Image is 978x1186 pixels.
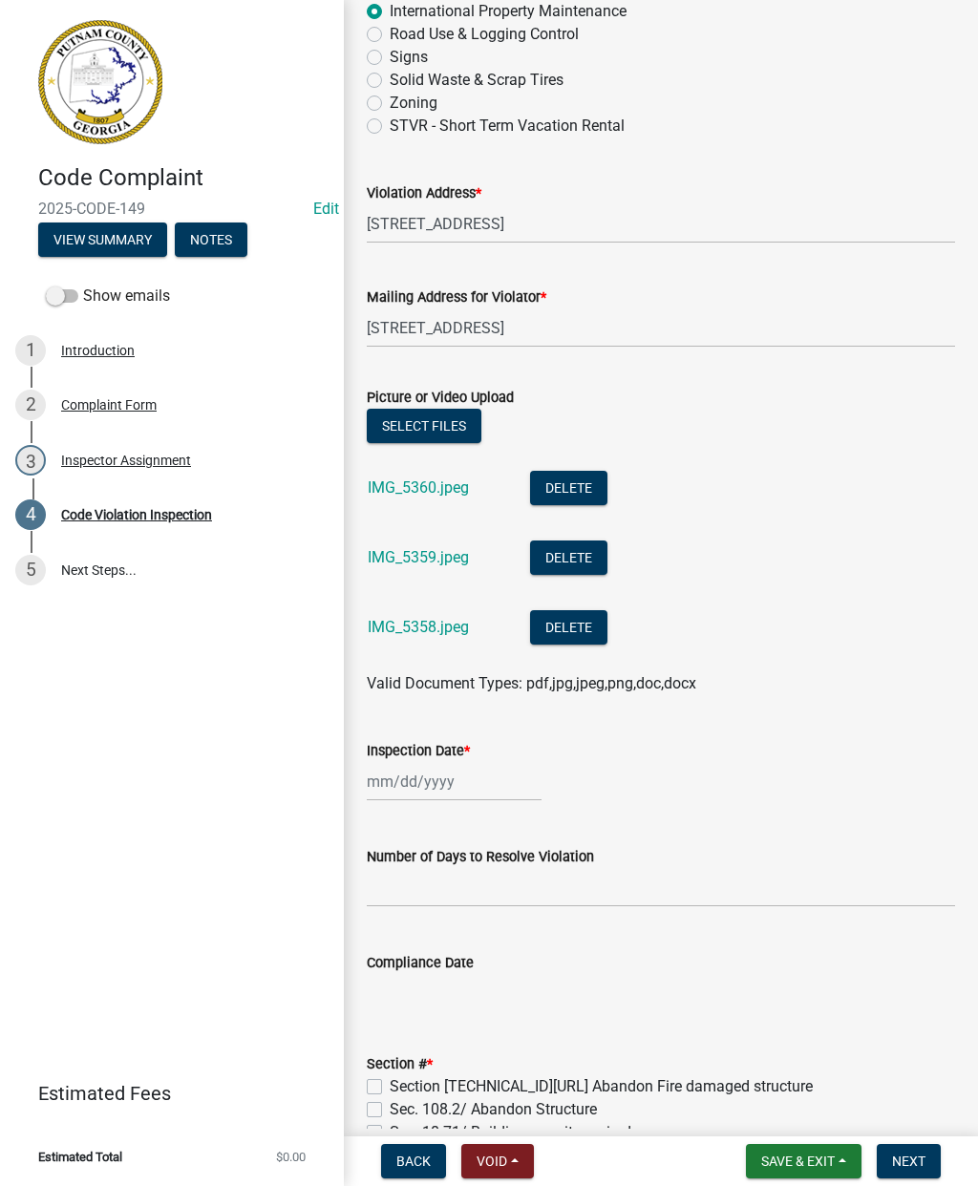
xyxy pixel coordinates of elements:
div: 4 [15,499,46,530]
wm-modal-confirm: Notes [175,233,247,248]
wm-modal-confirm: Delete Document [530,550,607,568]
label: Picture or Video Upload [367,392,514,405]
label: Compliance Date [367,957,474,970]
button: Void [461,1144,534,1178]
button: Notes [175,222,247,257]
span: Save & Exit [761,1154,835,1169]
button: Delete [530,540,607,575]
label: Section [TECHNICAL_ID][URL] Abandon Fire damaged structure [390,1075,813,1098]
button: Save & Exit [746,1144,861,1178]
label: Show emails [46,285,170,307]
label: Solid Waste & Scrap Tires [390,69,563,92]
label: STVR - Short Term Vacation Rental [390,115,625,138]
label: Zoning [390,92,437,115]
img: Putnam County, Georgia [38,20,162,144]
span: 2025-CODE-149 [38,200,306,218]
label: Road Use & Logging Control [390,23,579,46]
span: Back [396,1154,431,1169]
span: Valid Document Types: pdf,jpg,jpeg,png,doc,docx [367,674,696,692]
div: Code Violation Inspection [61,508,212,521]
h4: Code Complaint [38,164,329,192]
span: Estimated Total [38,1151,122,1163]
label: Signs [390,46,428,69]
button: Delete [530,610,607,645]
button: View Summary [38,222,167,257]
span: $0.00 [276,1151,306,1163]
button: Next [877,1144,941,1178]
a: IMG_5358.jpeg [368,618,469,636]
button: Delete [530,471,607,505]
wm-modal-confirm: Delete Document [530,480,607,498]
label: Section # [367,1058,433,1071]
div: Introduction [61,344,135,357]
div: 3 [15,445,46,476]
wm-modal-confirm: Edit Application Number [313,200,339,218]
div: Inspector Assignment [61,454,191,467]
input: mm/dd/yyyy [367,762,542,801]
a: Estimated Fees [15,1074,313,1112]
div: Complaint Form [61,398,157,412]
button: Back [381,1144,446,1178]
label: Sec. 18-71/ Building permit required [390,1121,631,1144]
div: 5 [15,555,46,585]
wm-modal-confirm: Summary [38,233,167,248]
button: Select files [367,409,481,443]
label: Violation Address [367,187,481,201]
a: Edit [313,200,339,218]
span: Next [892,1154,925,1169]
label: Mailing Address for Violator [367,291,546,305]
wm-modal-confirm: Delete Document [530,620,607,638]
span: Void [477,1154,507,1169]
label: Number of Days to Resolve Violation [367,851,594,864]
div: 1 [15,335,46,366]
label: Sec. 108.2/ Abandon Structure [390,1098,597,1121]
div: 2 [15,390,46,420]
label: Inspection Date [367,745,470,758]
a: IMG_5360.jpeg [368,478,469,497]
a: IMG_5359.jpeg [368,548,469,566]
